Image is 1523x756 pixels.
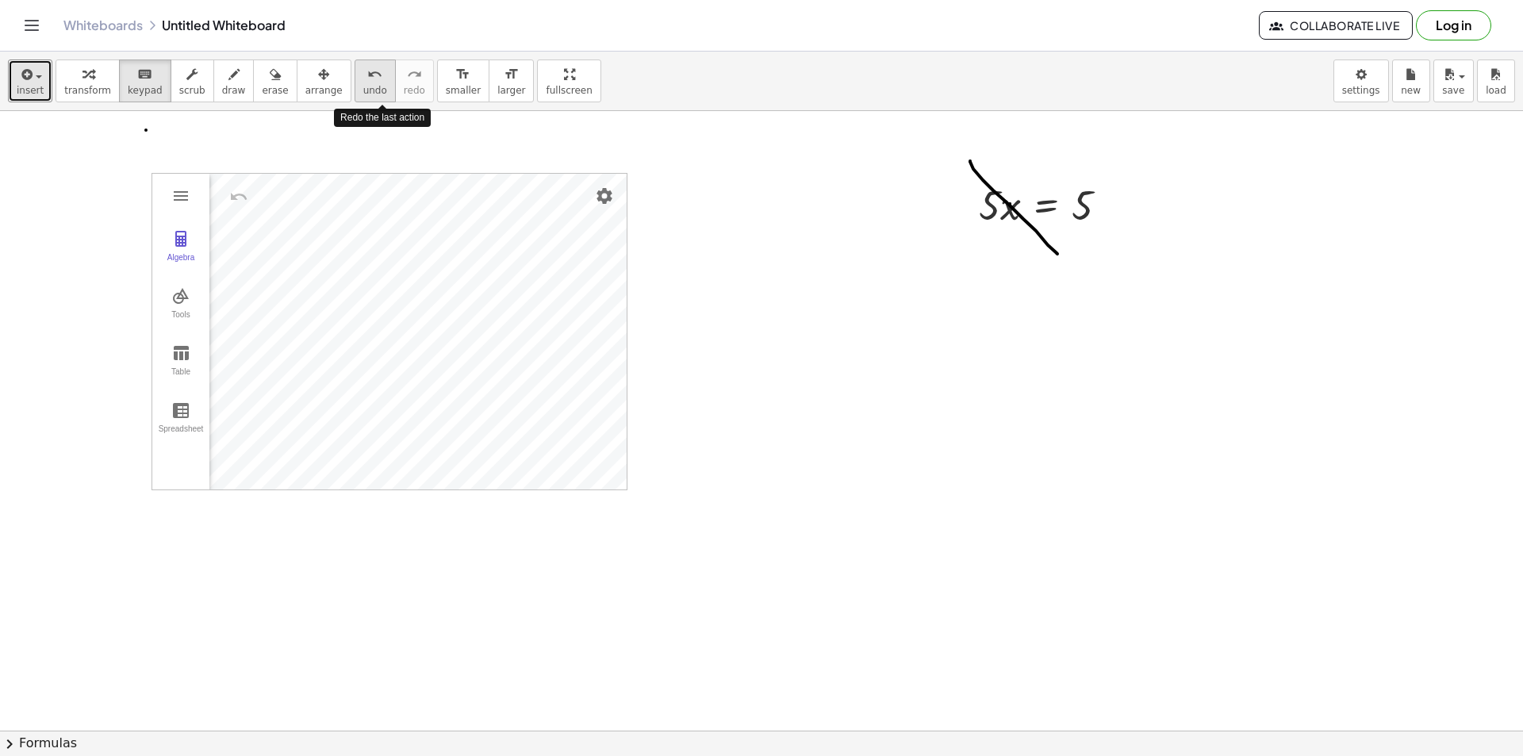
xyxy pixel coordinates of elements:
[171,186,190,205] img: Main Menu
[119,59,171,102] button: keyboardkeypad
[17,85,44,96] span: insert
[155,253,206,275] div: Algebra
[1433,59,1474,102] button: save
[63,17,143,33] a: Whiteboards
[446,85,481,96] span: smaller
[179,85,205,96] span: scrub
[128,85,163,96] span: keypad
[64,85,111,96] span: transform
[363,85,387,96] span: undo
[404,85,425,96] span: redo
[407,65,422,84] i: redo
[455,65,470,84] i: format_size
[1401,85,1421,96] span: new
[155,310,206,332] div: Tools
[497,85,525,96] span: larger
[224,182,253,211] button: Undo
[395,59,434,102] button: redoredo
[262,85,288,96] span: erase
[19,13,44,38] button: Toggle navigation
[1342,85,1380,96] span: settings
[1272,18,1399,33] span: Collaborate Live
[222,85,246,96] span: draw
[546,85,592,96] span: fullscreen
[1392,59,1430,102] button: new
[56,59,120,102] button: transform
[171,59,214,102] button: scrub
[1486,85,1506,96] span: load
[1442,85,1464,96] span: save
[367,65,382,84] i: undo
[8,59,52,102] button: insert
[590,182,619,210] button: Settings
[1333,59,1389,102] button: settings
[1477,59,1515,102] button: load
[253,59,297,102] button: erase
[504,65,519,84] i: format_size
[152,173,627,490] div: Graphing Calculator
[213,59,255,102] button: draw
[537,59,600,102] button: fullscreen
[1416,10,1491,40] button: Log in
[437,59,489,102] button: format_sizesmaller
[305,85,343,96] span: arrange
[297,59,351,102] button: arrange
[155,367,206,390] div: Table
[1259,11,1413,40] button: Collaborate Live
[137,65,152,84] i: keyboard
[334,109,431,127] div: Redo the last action
[355,59,396,102] button: undoundo
[209,174,627,489] canvas: Graphics View 1
[489,59,534,102] button: format_sizelarger
[155,424,206,447] div: Spreadsheet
